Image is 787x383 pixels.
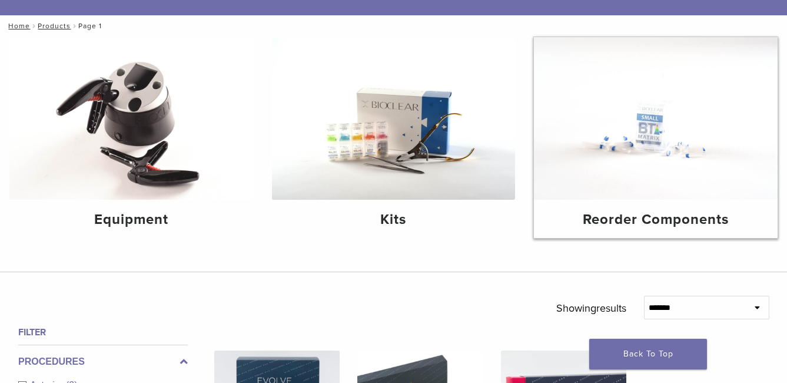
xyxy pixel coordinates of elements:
h4: Reorder Components [543,209,768,230]
span: / [30,23,38,29]
a: Back To Top [589,339,707,369]
h4: Filter [18,325,188,339]
a: Equipment [9,37,253,238]
img: Equipment [9,37,253,200]
a: Products [38,22,71,30]
h4: Equipment [19,209,244,230]
img: Kits [272,37,516,200]
a: Kits [272,37,516,238]
a: Reorder Components [534,37,778,238]
label: Procedures [18,355,188,369]
h4: Kits [281,209,506,230]
p: Showing results [556,296,626,321]
span: / [71,23,78,29]
img: Reorder Components [534,37,778,200]
a: Home [5,22,30,30]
